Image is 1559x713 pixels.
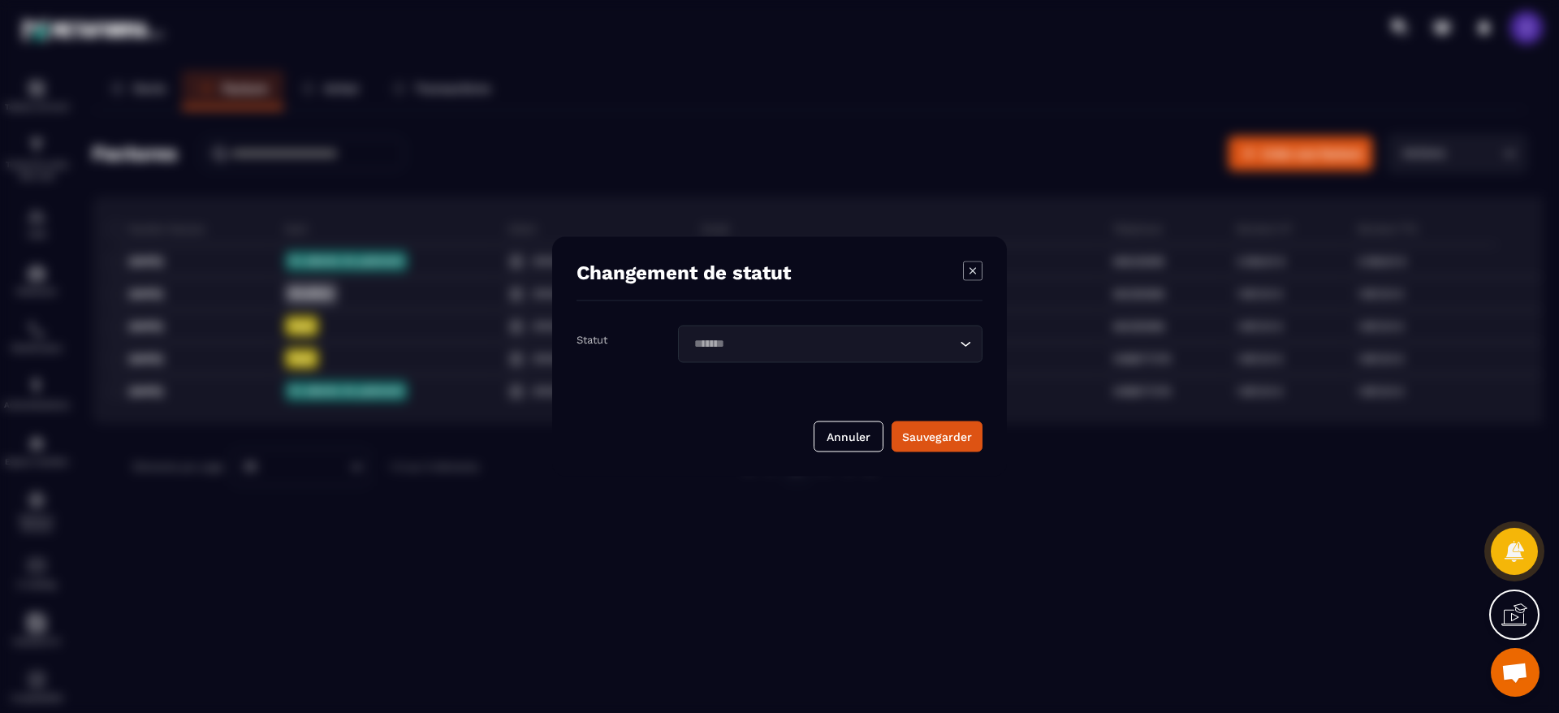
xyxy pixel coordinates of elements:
h4: Changement de statut [577,261,791,284]
button: Annuler [814,421,883,452]
button: Sauvegarder [892,421,982,452]
input: Search for option [689,335,956,353]
div: Sauvegarder [902,429,972,445]
div: Ouvrir le chat [1491,648,1540,697]
div: Search for option [678,326,982,363]
label: Statut [577,334,607,346]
